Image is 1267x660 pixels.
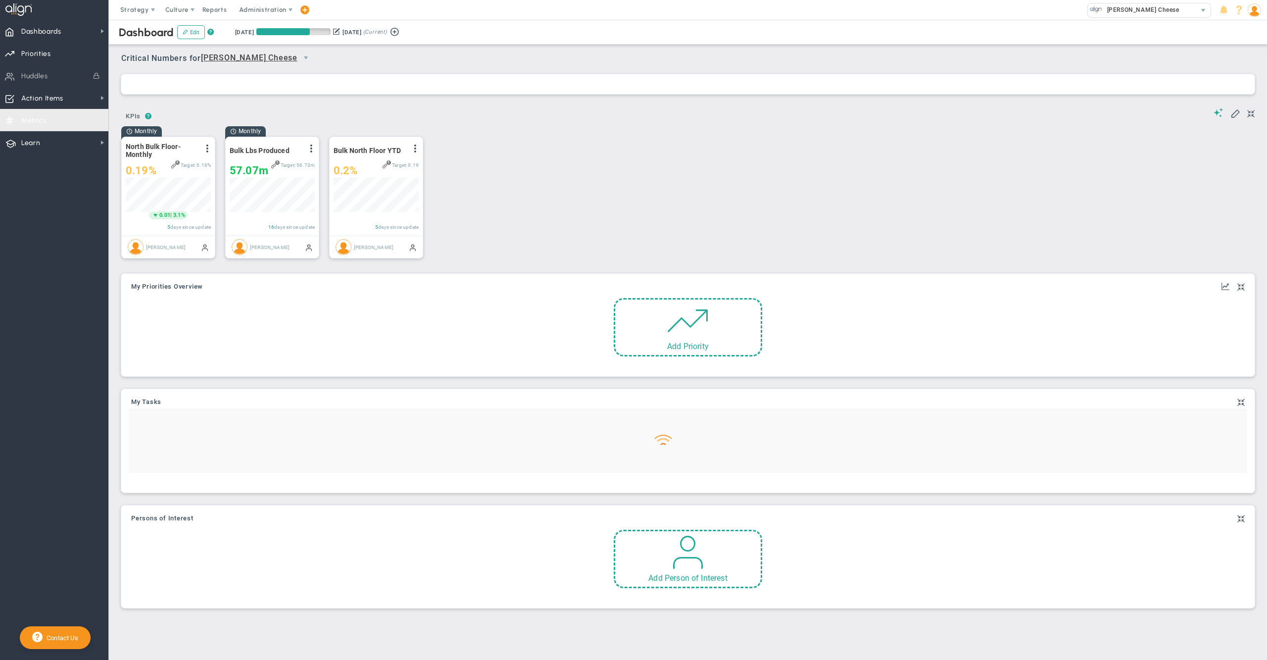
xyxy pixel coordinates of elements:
span: 5 [375,224,378,230]
span: Suggestions (AI Feature) [1214,108,1223,117]
span: 0.01 [159,211,170,219]
span: Manually Updated [305,243,313,251]
span: | [170,212,172,218]
div: Edit Persons of Interest [1237,513,1245,525]
span: [PERSON_NAME] [250,244,290,250]
span: Critical Numbers for [121,50,317,68]
span: (Current) [363,28,387,37]
span: Bulk North Floor YTD [334,147,401,154]
span: Target: [181,162,195,168]
button: My Priorities Overview [131,283,203,291]
img: Collin Dean [128,239,144,255]
span: Dashboard [119,26,174,39]
div: [DATE] [235,28,254,37]
img: Collin Dean [336,239,351,255]
a: My Tasks [131,399,161,406]
img: Collin Dean [232,239,247,255]
span: 1 [175,160,180,165]
span: Manually Updated [409,243,417,251]
span: 5 [167,224,170,230]
span: select [297,50,314,66]
img: 33521.Company.photo [1090,3,1102,16]
button: KPIs [121,108,145,126]
span: 0.19% [126,164,156,177]
span: Bulk Lbs Produced [230,147,290,154]
span: Learn [21,133,40,153]
span: 56,726,783 [296,162,315,168]
span: Huddles [21,66,48,87]
span: days since update [170,224,211,230]
span: 0.19 [408,162,419,168]
div: [DATE] [342,28,361,37]
button: Edit [177,25,205,39]
span: 3.1% [173,212,185,218]
span: Metrics [21,110,47,131]
span: Dashboards [21,21,61,42]
span: 0.2% [334,164,358,177]
span: 16 [268,224,274,230]
span: Target: [281,162,295,168]
span: 1 [387,160,391,165]
span: [PERSON_NAME] [354,244,393,250]
div: Add Priority [615,342,761,351]
span: Priorities [21,44,51,64]
button: Persons of Interest [131,515,194,523]
span: My Tasks [131,399,161,406]
div: Add Person of Interest [615,573,761,583]
span: Manually Updated [201,243,209,251]
span: [PERSON_NAME] Cheese [1102,3,1179,16]
span: Edit My KPIs [1230,108,1240,118]
span: Administration [239,6,286,13]
span: Culture [165,6,189,13]
span: select [1196,3,1211,17]
span: 0.18% [196,162,211,168]
span: days since update [274,224,315,230]
span: Strategy [120,6,149,13]
span: 57,069,702 [230,164,268,177]
span: Original Target that is linked 1 time [171,163,176,168]
span: My Priorities Overview [131,283,203,290]
span: North Bulk Floor- Monthly [126,143,197,158]
span: days since update [378,224,419,230]
span: Persons of Interest [131,515,194,522]
img: 209414.Person.photo [1248,3,1261,17]
span: Action Items [21,88,63,109]
div: Period Progress: 72% Day 264 of 364 with 100 remaining. [256,28,331,35]
span: Original Target that is linked 1 time [271,163,276,168]
span: Original Target that is linked 1 time [383,163,388,168]
span: Target: [392,162,407,168]
span: 1 [275,160,280,165]
span: [PERSON_NAME] [146,244,186,250]
span: KPIs [121,108,145,124]
span: [PERSON_NAME] Cheese [201,52,297,64]
span: Contact Us [43,634,78,642]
